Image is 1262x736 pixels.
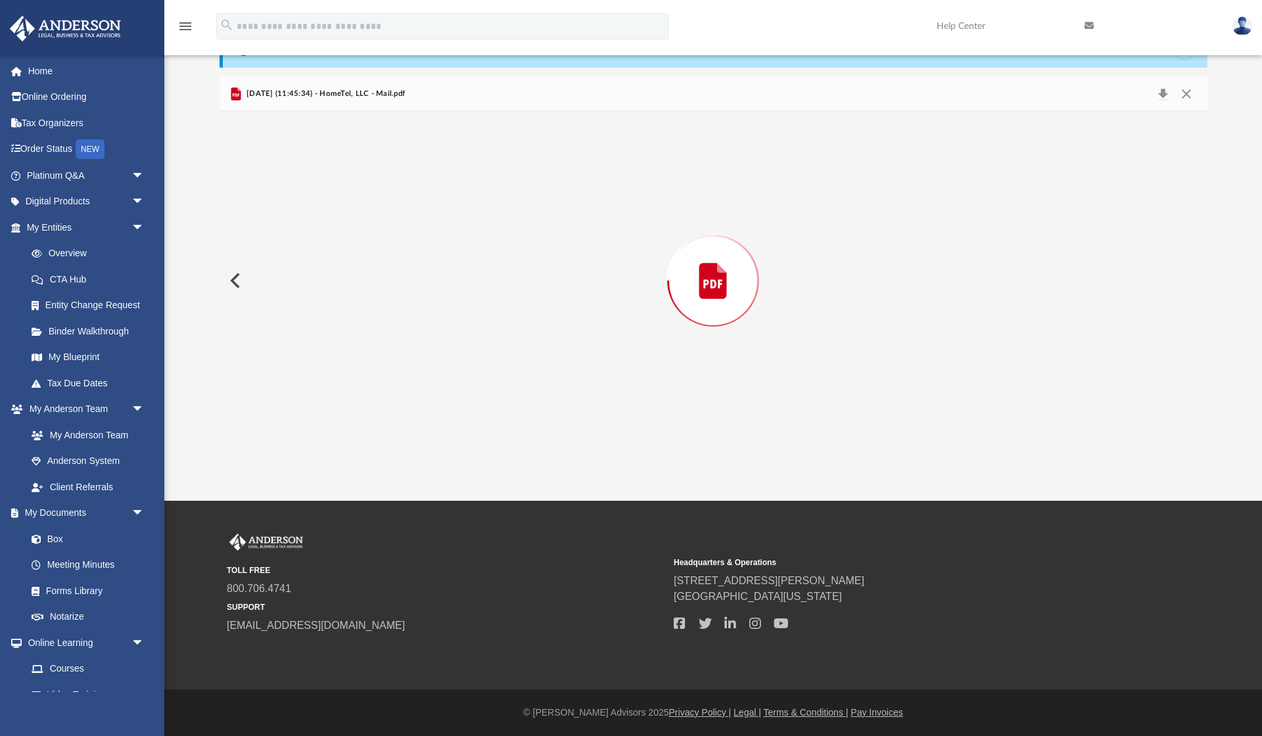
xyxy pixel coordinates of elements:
a: Binder Walkthrough [18,318,164,344]
a: My Anderson Team [18,422,151,448]
a: 800.706.4741 [227,583,291,594]
a: Digital Productsarrow_drop_down [9,189,164,215]
a: Pay Invoices [851,707,902,718]
a: Notarize [18,604,158,630]
a: Meeting Minutes [18,552,158,578]
a: Order StatusNEW [9,136,164,163]
a: Terms & Conditions | [764,707,849,718]
a: Anderson System [18,448,158,474]
a: [EMAIL_ADDRESS][DOMAIN_NAME] [227,620,405,631]
i: search [220,18,234,32]
small: TOLL FREE [227,564,665,576]
a: My Documentsarrow_drop_down [9,500,158,526]
a: CTA Hub [18,266,164,292]
small: Headquarters & Operations [674,557,1111,568]
span: [DATE] (11:45:34) - HomeTel, LLC - Mail.pdf [244,88,406,100]
a: My Blueprint [18,344,158,371]
span: arrow_drop_down [131,396,158,423]
button: Previous File [220,262,248,299]
a: [GEOGRAPHIC_DATA][US_STATE] [674,591,842,602]
button: Download [1152,85,1175,103]
span: arrow_drop_down [131,189,158,216]
a: Online Learningarrow_drop_down [9,630,158,656]
img: Anderson Advisors Platinum Portal [227,534,306,551]
a: Privacy Policy | [669,707,732,718]
span: arrow_drop_down [131,500,158,527]
small: SUPPORT [227,601,665,613]
span: arrow_drop_down [131,630,158,656]
a: Overview [18,241,164,267]
img: Anderson Advisors Platinum Portal [6,16,125,41]
a: Platinum Q&Aarrow_drop_down [9,162,164,189]
div: © [PERSON_NAME] Advisors 2025 [164,706,1262,720]
a: Courses [18,656,158,682]
a: Client Referrals [18,474,158,500]
a: Online Ordering [9,84,164,110]
a: Video Training [18,681,151,708]
a: Box [18,526,151,552]
button: Close [1175,85,1198,103]
a: Tax Due Dates [18,370,164,396]
a: My Entitiesarrow_drop_down [9,214,164,241]
a: Home [9,58,164,84]
div: Preview [220,77,1207,451]
span: arrow_drop_down [131,162,158,189]
i: menu [177,18,193,34]
img: User Pic [1232,16,1252,35]
span: arrow_drop_down [131,214,158,241]
a: Legal | [734,707,761,718]
a: [STREET_ADDRESS][PERSON_NAME] [674,575,864,586]
a: Tax Organizers [9,110,164,136]
a: menu [177,25,193,34]
a: Forms Library [18,578,151,604]
a: My Anderson Teamarrow_drop_down [9,396,158,423]
a: Entity Change Request [18,292,164,319]
div: NEW [76,139,105,159]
